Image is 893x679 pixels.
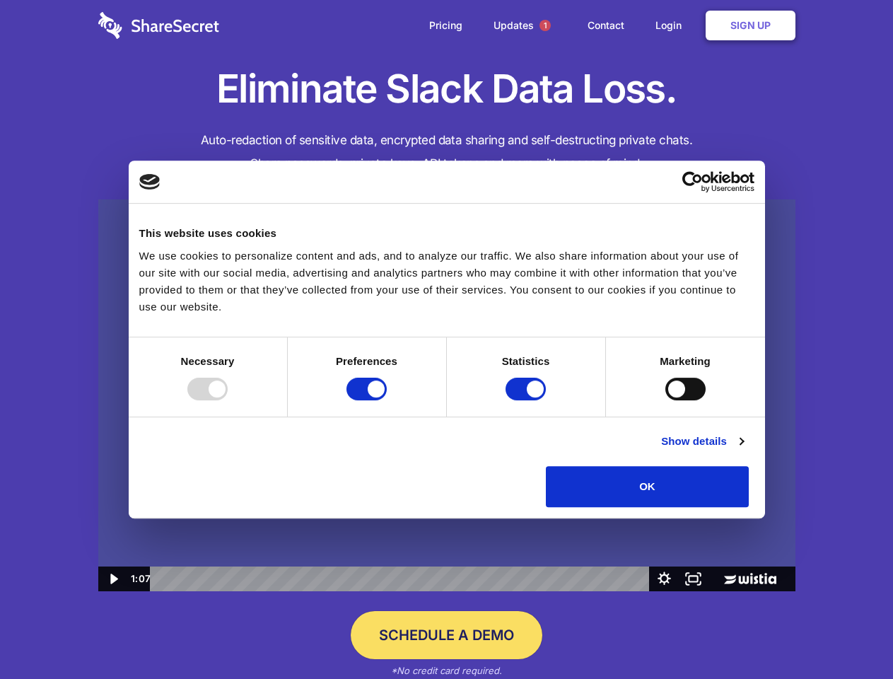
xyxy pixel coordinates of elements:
button: OK [546,466,749,507]
a: Login [641,4,703,47]
h4: Auto-redaction of sensitive data, encrypted data sharing and self-destructing private chats. Shar... [98,129,795,175]
a: Wistia Logo -- Learn More [708,567,795,591]
img: logo [139,174,160,190]
a: Usercentrics Cookiebot - opens in a new window [631,171,754,192]
strong: Necessary [181,355,235,367]
button: Show settings menu [650,567,679,591]
h1: Eliminate Slack Data Loss. [98,64,795,115]
a: Contact [573,4,638,47]
img: logo-wordmark-white-trans-d4663122ce5f474addd5e946df7df03e33cb6a1c49d2221995e7729f52c070b2.svg [98,12,219,39]
span: 1 [539,20,551,31]
strong: Marketing [660,355,711,367]
div: We use cookies to personalize content and ads, and to analyze our traffic. We also share informat... [139,248,754,315]
img: Sharesecret [98,199,795,592]
a: Sign Up [706,11,795,40]
em: *No credit card required. [391,665,502,676]
strong: Preferences [336,355,397,367]
a: Schedule a Demo [351,611,542,659]
div: This website uses cookies [139,225,754,242]
button: Play Video [98,567,127,591]
strong: Statistics [502,355,550,367]
button: Fullscreen [679,567,708,591]
a: Show details [661,433,743,450]
a: Pricing [415,4,477,47]
div: Playbar [161,567,643,591]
